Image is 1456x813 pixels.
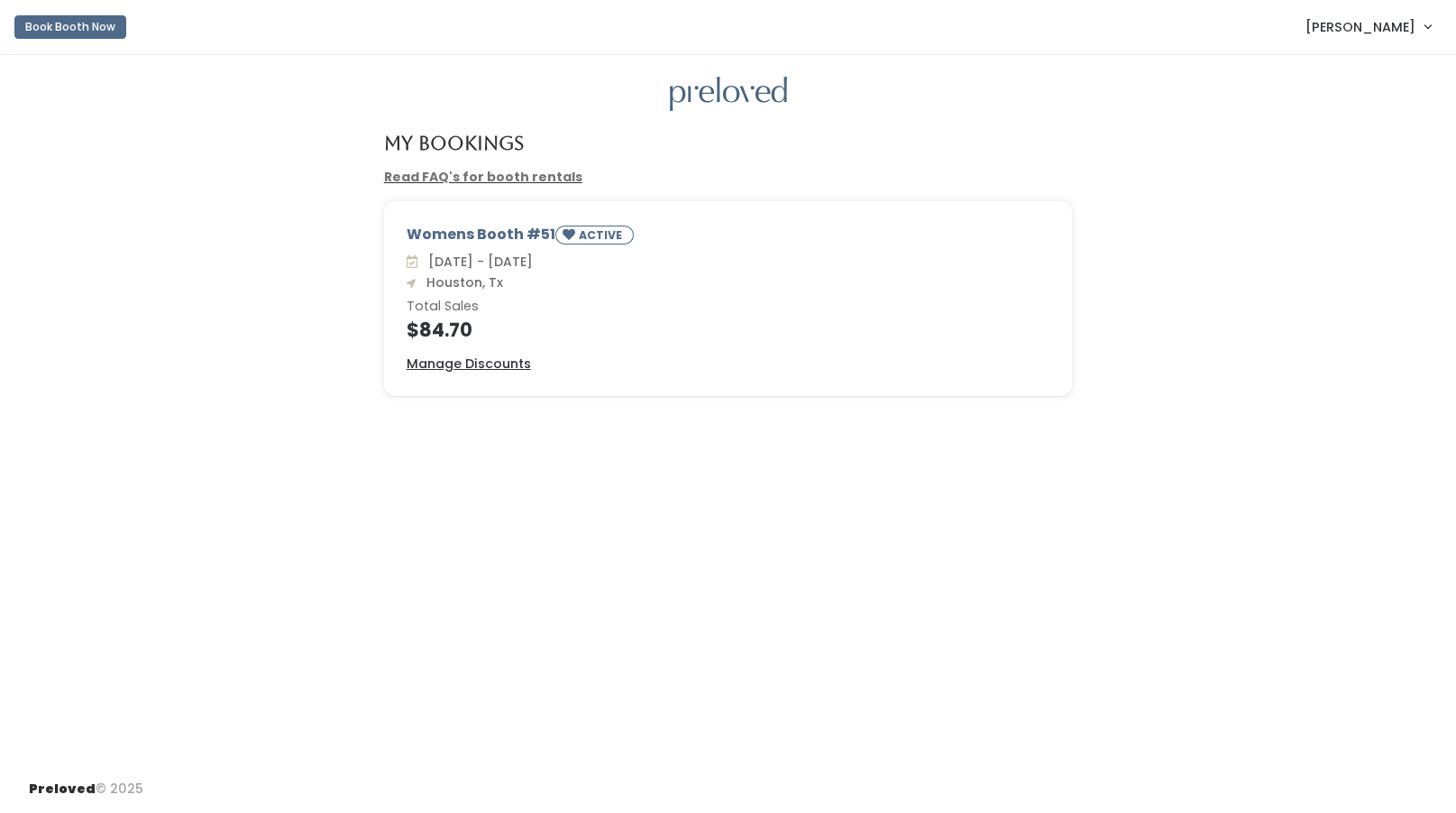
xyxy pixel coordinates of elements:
h4: $84.70 [407,319,1050,340]
span: [PERSON_NAME] [1305,17,1415,37]
img: preloved logo [670,77,787,112]
span: Houston, Tx [419,273,503,291]
div: Womens Booth #51 [407,224,1050,252]
span: [DATE] - [DATE] [421,253,533,271]
a: Book Booth Now [14,7,126,47]
span: Preloved [29,780,96,798]
div: © 2025 [29,765,143,799]
button: Book Booth Now [14,15,126,39]
u: Manage Discounts [407,355,531,373]
h4: My Bookings [384,133,524,153]
a: Manage Discounts [407,355,531,374]
small: ACTIVE [579,227,626,243]
h6: Total Sales [407,300,1050,314]
a: [PERSON_NAME] [1287,7,1449,46]
a: Read FAQ's for booth rentals [384,168,582,186]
